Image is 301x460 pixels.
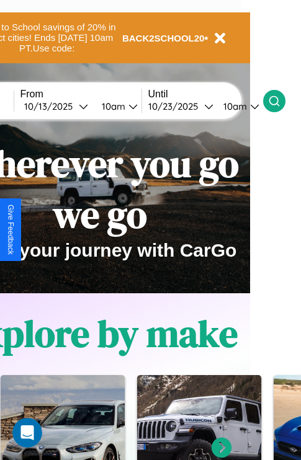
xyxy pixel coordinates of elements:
button: 10am [213,100,263,113]
label: From [20,89,142,100]
div: 10am [96,100,128,112]
button: 10am [92,100,142,113]
button: 10/13/2025 [20,100,92,113]
label: Until [148,89,263,100]
div: 10 / 13 / 2025 [24,100,79,112]
div: Give Feedback [6,205,15,255]
b: BACK2SCHOOL20 [122,33,205,43]
iframe: Intercom live chat [12,418,42,448]
div: 10 / 23 / 2025 [148,100,204,112]
div: 10am [217,100,250,112]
